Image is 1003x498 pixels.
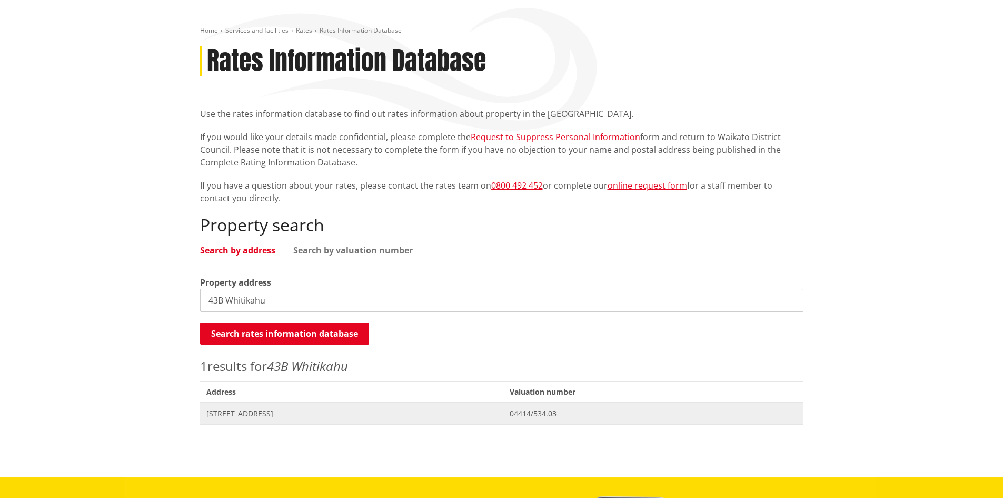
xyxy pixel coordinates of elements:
nav: breadcrumb [200,26,803,35]
label: Property address [200,276,271,289]
span: Address [200,381,504,403]
a: Request to Suppress Personal Information [471,131,640,143]
a: [STREET_ADDRESS] 04414/534.03 [200,403,803,424]
p: If you have a question about your rates, please contact the rates team on or complete our for a s... [200,179,803,204]
h2: Property search [200,215,803,235]
a: Search by address [200,246,275,255]
span: 04414/534.03 [510,408,797,419]
iframe: Messenger Launcher [955,454,992,492]
span: 1 [200,357,207,375]
button: Search rates information database [200,323,369,345]
span: [STREET_ADDRESS] [206,408,498,419]
a: Search by valuation number [293,246,413,255]
a: 0800 492 452 [491,180,543,191]
h1: Rates Information Database [207,46,486,76]
a: Home [200,26,218,35]
p: Use the rates information database to find out rates information about property in the [GEOGRAPHI... [200,108,803,120]
span: Valuation number [503,381,803,403]
span: Rates Information Database [320,26,402,35]
a: Services and facilities [225,26,289,35]
em: 43B Whitikahu [267,357,348,375]
input: e.g. Duke Street NGARUAWAHIA [200,289,803,312]
p: If you would like your details made confidential, please complete the form and return to Waikato ... [200,131,803,169]
p: results for [200,357,803,376]
a: Rates [296,26,312,35]
a: online request form [608,180,687,191]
